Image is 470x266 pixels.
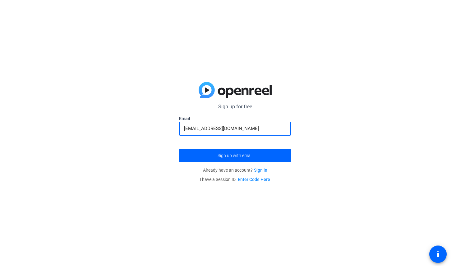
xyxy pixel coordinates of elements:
input: Enter Email Address [184,125,286,132]
a: Sign in [254,168,267,173]
button: Sign up with email [179,149,291,162]
p: Sign up for free [179,103,291,110]
span: I have a Session ID. [200,177,270,182]
span: Already have an account? [203,168,267,173]
a: Enter Code Here [238,177,270,182]
label: Email [179,115,291,122]
img: blue-gradient.svg [199,82,272,98]
mat-icon: accessibility [434,250,442,258]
